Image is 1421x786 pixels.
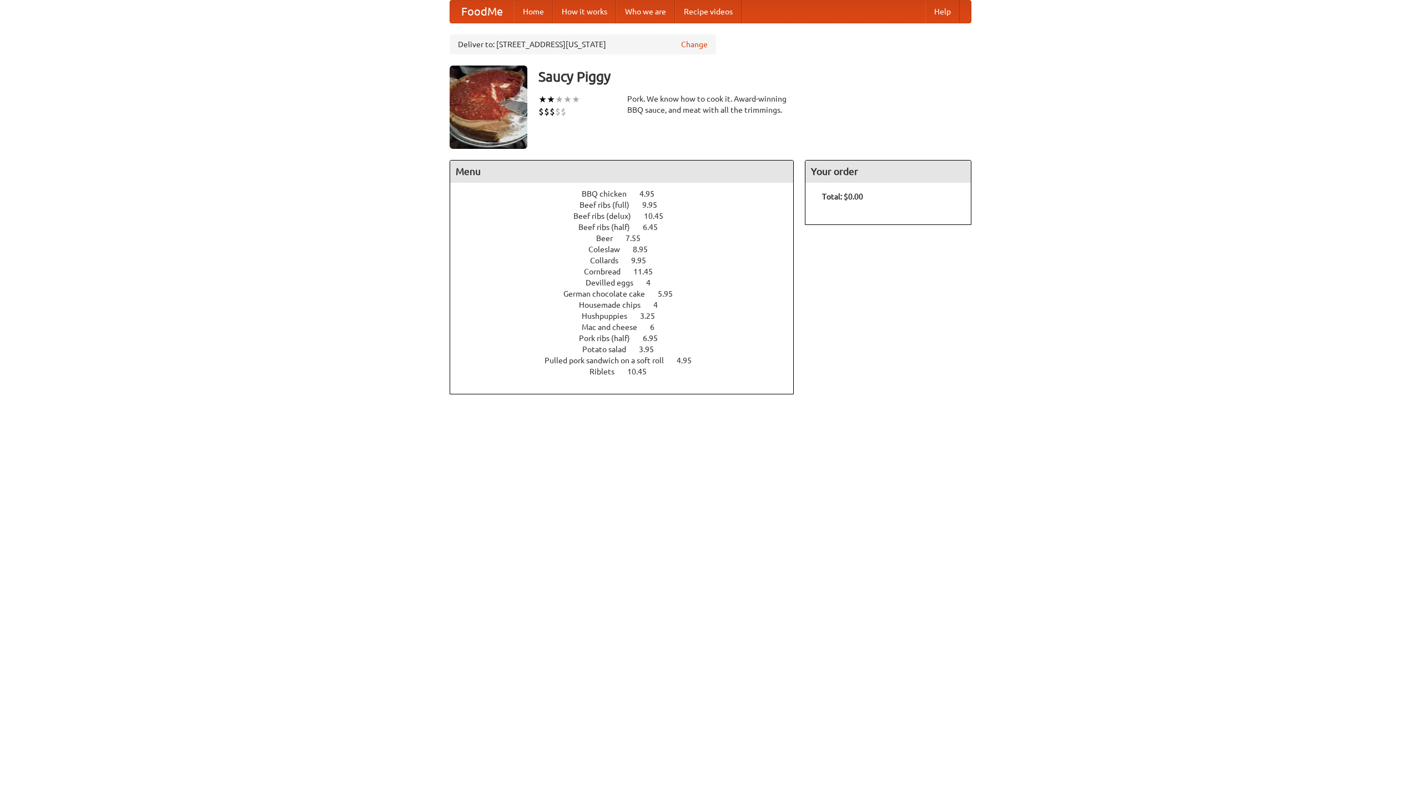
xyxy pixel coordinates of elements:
li: $ [544,106,550,118]
span: Collards [590,256,629,265]
span: 4.95 [639,189,666,198]
li: ★ [572,93,580,106]
span: Potato salad [582,345,637,354]
a: Potato salad 3.95 [582,345,674,354]
span: Mac and cheese [582,323,648,332]
a: Change [681,39,708,50]
span: 4 [653,301,669,309]
a: Coleslaw 8.95 [588,245,668,254]
span: Coleslaw [588,245,631,254]
a: Hushpuppies 3.25 [582,312,676,321]
span: 11.45 [633,267,664,276]
span: Beef ribs (delux) [573,212,642,221]
li: $ [538,106,544,118]
a: Recipe videos [675,1,742,23]
li: ★ [538,93,547,106]
span: 8.95 [633,245,659,254]
span: BBQ chicken [582,189,638,198]
span: 4.95 [677,356,703,365]
span: 10.45 [644,212,674,221]
a: Devilled eggs 4 [586,278,671,287]
a: Help [925,1,960,23]
span: German chocolate cake [563,289,656,298]
span: Devilled eggs [586,278,644,287]
a: Riblets 10.45 [589,367,667,376]
span: Cornbread [584,267,632,276]
a: BBQ chicken 4.95 [582,189,675,198]
img: angular.jpg [450,66,527,149]
span: Beef ribs (full) [580,201,641,209]
a: FoodMe [450,1,514,23]
span: Housemade chips [579,301,652,309]
div: Pork. We know how to cook it. Award-winning BBQ sauce, and meat with all the trimmings. [627,93,794,116]
li: ★ [547,93,555,106]
a: Collards 9.95 [590,256,667,265]
h4: Your order [805,161,971,183]
span: Pork ribs (half) [579,334,641,343]
span: 5.95 [658,289,684,298]
a: Beer 7.55 [596,234,661,243]
span: 6 [650,323,666,332]
h3: Saucy Piggy [538,66,971,88]
a: Pulled pork sandwich on a soft roll 4.95 [545,356,712,365]
h4: Menu [450,161,793,183]
a: Beef ribs (half) 6.45 [578,223,678,232]
a: Cornbread 11.45 [584,267,673,276]
a: Pork ribs (half) 6.95 [579,334,678,343]
b: Total: $0.00 [822,192,863,201]
li: $ [561,106,566,118]
span: Pulled pork sandwich on a soft roll [545,356,675,365]
span: 3.25 [640,312,666,321]
a: Beef ribs (delux) 10.45 [573,212,684,221]
span: 4 [646,278,662,287]
span: 6.95 [643,334,669,343]
span: 6.45 [643,223,669,232]
span: Hushpuppies [582,312,638,321]
span: 9.95 [631,256,657,265]
a: Home [514,1,553,23]
a: German chocolate cake 5.95 [563,289,693,298]
span: 3.95 [639,345,665,354]
li: $ [550,106,555,118]
a: Beef ribs (full) 9.95 [580,201,678,209]
span: 10.45 [627,367,658,376]
li: $ [555,106,561,118]
span: 9.95 [642,201,668,209]
span: Beef ribs (half) [578,223,641,232]
span: 7.55 [626,234,652,243]
div: Deliver to: [STREET_ADDRESS][US_STATE] [450,34,716,54]
li: ★ [563,93,572,106]
span: Riblets [589,367,626,376]
a: Who we are [616,1,675,23]
a: Mac and cheese 6 [582,323,675,332]
span: Beer [596,234,624,243]
li: ★ [555,93,563,106]
a: Housemade chips 4 [579,301,678,309]
a: How it works [553,1,616,23]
